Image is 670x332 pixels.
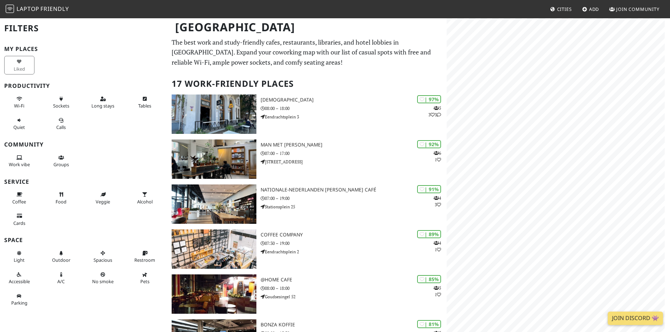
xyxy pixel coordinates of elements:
span: Coffee [12,198,26,205]
span: Restroom [134,257,155,263]
span: Food [56,198,66,205]
button: Food [46,189,76,207]
p: 5 1 [434,285,441,298]
h3: My Places [4,46,163,52]
h3: Man met [PERSON_NAME] [261,142,447,148]
div: | 89% [417,230,441,238]
span: Cities [557,6,572,12]
span: Air conditioned [57,278,65,285]
h3: Service [4,178,163,185]
p: 07:30 – 19:00 [261,240,447,247]
button: Outdoor [46,247,76,266]
a: Cities [547,3,575,15]
h3: Nationale-Nederlanden [PERSON_NAME] Café [261,187,447,193]
h3: Coffee Company [261,232,447,238]
h2: Filters [4,18,163,39]
div: | 92% [417,140,441,148]
button: Veggie [88,189,118,207]
span: Work-friendly tables [138,103,151,109]
div: | 97% [417,95,441,103]
p: The best work and study-friendly cafes, restaurants, libraries, and hotel lobbies in [GEOGRAPHIC_... [172,37,442,67]
button: Cards [4,210,34,229]
span: Video/audio calls [56,124,66,130]
button: Long stays [88,93,118,112]
button: Wi-Fi [4,93,34,112]
span: Pet friendly [140,278,149,285]
span: People working [9,161,30,168]
span: Power sockets [53,103,69,109]
span: Add [589,6,599,12]
span: Spacious [94,257,112,263]
button: Accessible [4,269,34,287]
div: | 81% [417,320,441,328]
button: Groups [46,152,76,170]
p: 07:00 – 19:00 [261,195,447,202]
img: LaptopFriendly [6,5,14,13]
span: Natural light [14,257,25,263]
img: Man met bril koffie [172,139,256,179]
button: Quiet [4,115,34,133]
h3: Productivity [4,83,163,89]
p: 5 3 3 [428,105,441,118]
span: Credit cards [13,220,25,226]
span: Outdoor area [52,257,70,263]
span: Alcohol [137,198,153,205]
button: Tables [130,93,160,112]
a: Add [579,3,602,15]
span: Smoke free [92,278,114,285]
span: Parking [11,300,27,306]
a: Nationale-Nederlanden Douwe Egberts Café | 91% 43 Nationale-Nederlanden [PERSON_NAME] Café 07:00 ... [167,184,447,224]
p: [STREET_ADDRESS] [261,158,447,165]
span: Laptop [17,5,39,13]
span: Long stays [91,103,114,109]
h2: 17 Work-Friendly Places [172,73,442,95]
a: LaptopFriendly LaptopFriendly [6,3,69,15]
h3: Community [4,141,163,148]
p: 6 1 [434,150,441,163]
h3: Space [4,237,163,243]
img: Coffee Company [172,229,256,269]
span: Group tables [53,161,69,168]
a: @Home Cafe | 85% 51 @Home Cafe 08:00 – 18:00 Goudsesingel 52 [167,274,447,314]
p: 08:00 – 18:00 [261,105,447,112]
h1: [GEOGRAPHIC_DATA] [170,18,445,37]
button: Work vibe [4,152,34,170]
p: Eendrachtsplein 2 [261,248,447,255]
div: | 85% [417,275,441,283]
div: | 91% [417,185,441,193]
a: Man met bril koffie | 92% 61 Man met [PERSON_NAME] 07:00 – 17:00 [STREET_ADDRESS] [167,139,447,179]
button: Pets [130,269,160,287]
a: Heilige Boontjes | 97% 533 [DEMOGRAPHIC_DATA] 08:00 – 18:00 Eendrachtsplein 3 [167,95,447,134]
button: A/C [46,269,76,287]
button: Calls [46,115,76,133]
p: Eendrachtsplein 3 [261,113,447,120]
p: Stationsplein 25 [261,203,447,210]
span: Quiet [13,124,25,130]
p: 07:00 – 17:00 [261,150,447,157]
a: Coffee Company | 89% 41 Coffee Company 07:30 – 19:00 Eendrachtsplein 2 [167,229,447,269]
button: Alcohol [130,189,160,207]
img: Heilige Boontjes [172,95,256,134]
p: 4 1 [434,240,441,253]
button: Spacious [88,247,118,266]
p: Goudsesingel 52 [261,293,447,300]
p: 08:00 – 18:00 [261,285,447,292]
a: Join Community [606,3,662,15]
span: Friendly [40,5,69,13]
h3: Bonza koffie [261,322,447,328]
img: @Home Cafe [172,274,256,314]
button: Light [4,247,34,266]
span: Stable Wi-Fi [14,103,24,109]
span: Join Community [616,6,659,12]
h3: @Home Cafe [261,277,447,283]
h3: [DEMOGRAPHIC_DATA] [261,97,447,103]
a: Join Discord 👾 [608,312,663,325]
button: No smoke [88,269,118,287]
span: Veggie [96,198,110,205]
button: Sockets [46,93,76,112]
img: Nationale-Nederlanden Douwe Egberts Café [172,184,256,224]
span: Accessible [9,278,30,285]
button: Coffee [4,189,34,207]
button: Restroom [130,247,160,266]
p: 4 3 [434,195,441,208]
